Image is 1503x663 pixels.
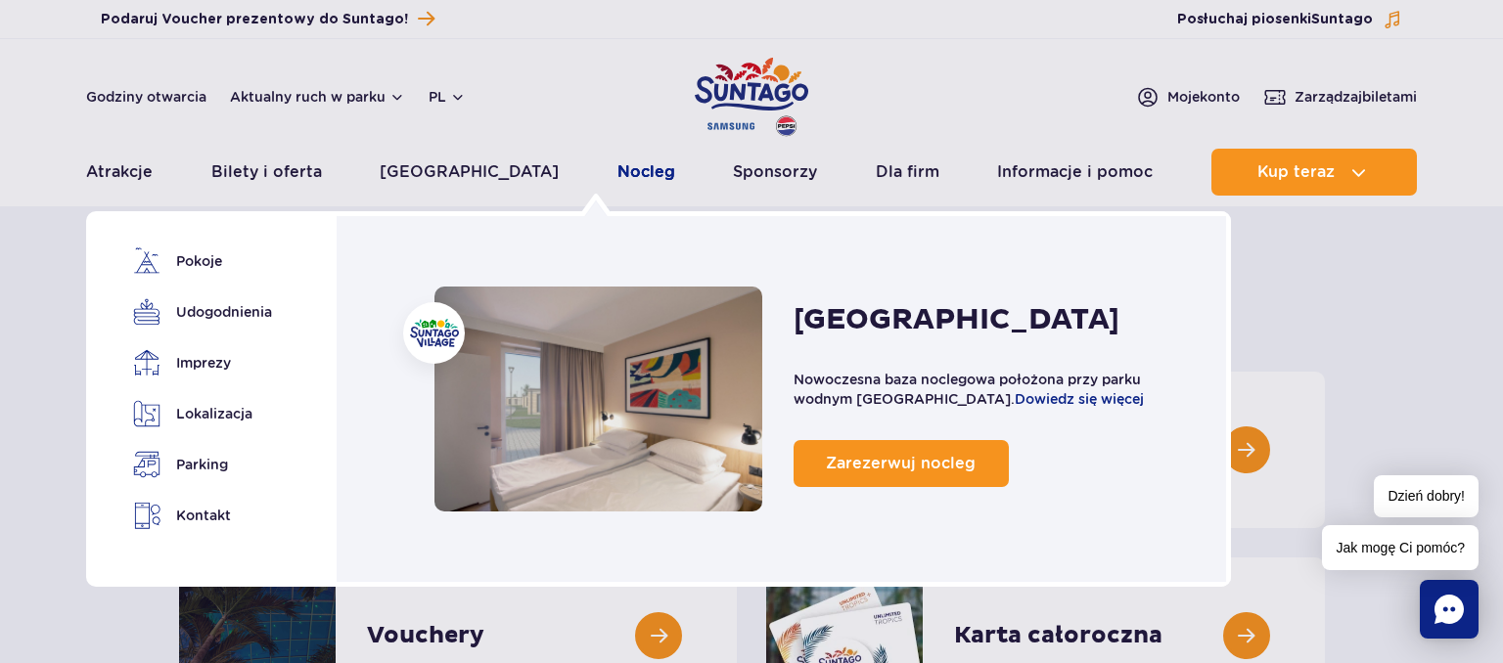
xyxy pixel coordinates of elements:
a: Dla firm [876,149,939,196]
a: Informacje i pomoc [997,149,1153,196]
span: Moje konto [1167,87,1240,107]
a: Imprezy [133,349,265,376]
a: Nocleg [434,287,762,511]
a: Atrakcje [86,149,153,196]
span: Dzień dobry! [1374,475,1479,517]
a: Dowiedz się więcej [1015,391,1144,407]
span: Jak mogę Ci pomóc? [1322,525,1479,570]
span: Kup teraz [1257,163,1335,181]
a: Sponsorzy [733,149,817,196]
a: Parking [133,451,265,478]
button: Kup teraz [1211,149,1417,196]
a: Pokoje [133,247,265,275]
a: [GEOGRAPHIC_DATA] [380,149,559,196]
span: Zarządzaj biletami [1295,87,1417,107]
span: Zarezerwuj nocleg [826,454,976,472]
button: Aktualny ruch w parku [230,89,405,105]
a: Zarezerwuj nocleg [794,440,1009,487]
img: Suntago [410,319,459,347]
button: pl [429,87,466,107]
a: Udogodnienia [133,298,265,326]
a: Mojekonto [1136,85,1240,109]
div: Chat [1420,580,1479,639]
a: Bilety i oferta [211,149,322,196]
p: Nowoczesna baza noclegowa położona przy parku wodnym [GEOGRAPHIC_DATA]. [794,370,1187,409]
a: Godziny otwarcia [86,87,206,107]
a: Lokalizacja [133,400,265,427]
a: Zarządzajbiletami [1263,85,1417,109]
h2: [GEOGRAPHIC_DATA] [794,301,1119,338]
a: Nocleg [617,149,675,196]
a: Kontakt [133,502,265,530]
